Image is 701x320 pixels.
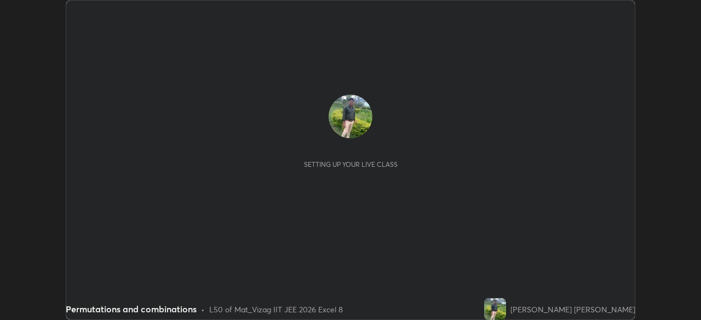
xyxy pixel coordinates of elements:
[66,302,197,316] div: Permutations and combinations
[304,160,398,168] div: Setting up your live class
[329,95,372,138] img: afe1edb7582d41a191fcd2e1bcbdba24.51076816_3
[484,298,506,320] img: afe1edb7582d41a191fcd2e1bcbdba24.51076816_3
[209,304,343,315] div: L50 of Mat_Vizag IIT JEE 2026 Excel 8
[201,304,205,315] div: •
[510,304,635,315] div: [PERSON_NAME] [PERSON_NAME]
